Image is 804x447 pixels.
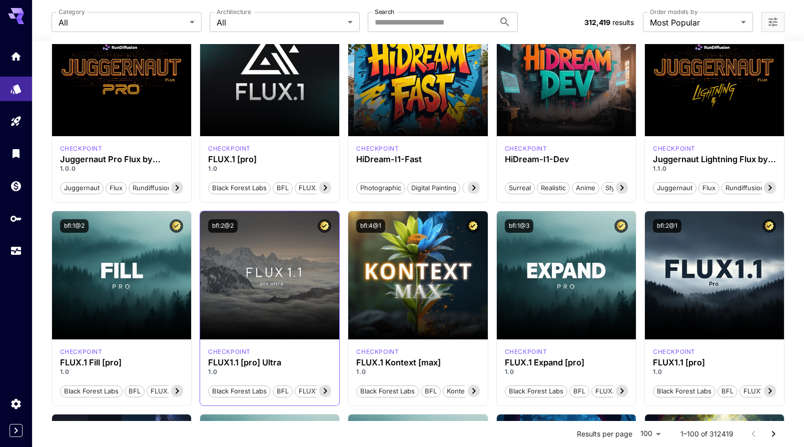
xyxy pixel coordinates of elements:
p: 1–100 of 312419 [680,429,733,439]
p: checkpoint [505,144,547,153]
span: Digital Painting [408,183,460,193]
button: Certified Model – Vetted for best performance and includes a commercial license. [466,219,480,233]
span: flux [699,183,719,193]
button: rundiffusion [129,181,176,194]
p: checkpoint [653,347,695,356]
button: Stylized [601,181,633,194]
h3: FLUX1.1 [pro] [653,358,776,367]
div: Wallet [10,180,22,192]
button: BFL [569,384,589,397]
button: FLUX.1 Expand [pro] [591,384,663,397]
button: Certified Model – Vetted for best performance and includes a commercial license. [170,219,183,233]
h3: FLUX.1 Expand [pro] [505,358,628,367]
button: Black Forest Labs [208,384,271,397]
h3: HiDream-I1-Fast [356,155,479,164]
span: Black Forest Labs [209,183,270,193]
button: FLUX1.1 [pro] Ultra [295,384,360,397]
span: flux [106,183,126,193]
button: Black Forest Labs [60,384,123,397]
span: 312,419 [584,18,610,27]
span: Stylized [602,183,633,193]
span: BFL [273,386,292,396]
p: 1.0 [653,367,776,376]
div: fluxpro [653,347,695,356]
button: BFL [125,384,145,397]
div: fluxpro [208,144,251,153]
p: 1.0 [208,367,331,376]
button: Fantasy [462,181,494,194]
button: juggernaut [60,181,104,194]
div: 100 [636,426,664,441]
span: rundiffusion [722,183,768,193]
button: Expand sidebar [10,424,23,437]
p: 1.0.0 [60,164,183,173]
p: Results per page [577,429,632,439]
button: FLUX.1 Fill [pro] [147,384,204,397]
div: fluxpro [60,347,103,356]
div: Library [10,147,22,160]
span: FLUX.1 [pro] [295,183,341,193]
span: All [217,17,344,29]
span: Black Forest Labs [209,386,270,396]
span: Surreal [505,183,534,193]
button: BFL [273,181,293,194]
h3: FLUX.1 Kontext [max] [356,358,479,367]
button: Certified Model – Vetted for best performance and includes a commercial license. [318,219,331,233]
span: BFL [718,386,737,396]
div: Home [10,50,22,63]
div: Models [10,80,22,92]
button: Anime [572,181,599,194]
span: FLUX1.1 [pro] [740,386,788,396]
span: Photographic [357,183,405,193]
span: juggernaut [653,183,696,193]
span: Kontext [443,386,474,396]
span: Black Forest Labs [357,386,418,396]
span: rundiffusion [129,183,175,193]
div: HiDream-I1-Dev [505,155,628,164]
p: checkpoint [60,347,103,356]
button: Black Forest Labs [505,384,567,397]
button: flux [106,181,127,194]
button: Go to next page [763,424,783,444]
button: bfl:2@1 [653,219,681,233]
p: checkpoint [208,144,251,153]
p: checkpoint [653,144,695,153]
h3: FLUX.1 Fill [pro] [60,358,183,367]
button: Kontext [443,384,474,397]
p: checkpoint [505,347,547,356]
p: 1.1.0 [653,164,776,173]
div: fluxultra [208,347,251,356]
p: checkpoint [208,347,251,356]
button: Digital Painting [407,181,460,194]
button: bfl:1@3 [505,219,533,233]
button: BFL [421,384,441,397]
label: Order models by [650,8,697,16]
span: Black Forest Labs [653,386,715,396]
span: results [612,18,634,27]
p: 1.0 [60,367,183,376]
span: Black Forest Labs [61,386,122,396]
h3: Juggernaut Lightning Flux by RunDiffusion [653,155,776,164]
div: FLUX.1 Kontext [max] [356,347,399,356]
button: rundiffusion [721,181,768,194]
div: API Keys [10,212,22,225]
span: Fantasy [463,183,494,193]
h3: Juggernaut Pro Flux by RunDiffusion [60,155,183,164]
div: FLUX.1 D [653,144,695,153]
button: Open more filters [767,16,779,29]
button: Black Forest Labs [356,384,419,397]
div: Playground [10,115,22,128]
span: Realistic [537,183,569,193]
p: 1.0 [505,367,628,376]
div: FLUX1.1 [pro] Ultra [208,358,331,367]
div: fluxpro [505,347,547,356]
button: Certified Model – Vetted for best performance and includes a commercial license. [614,219,628,233]
span: BFL [421,386,440,396]
label: Architecture [217,8,251,16]
button: FLUX1.1 [pro] [739,384,788,397]
span: BFL [125,386,144,396]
